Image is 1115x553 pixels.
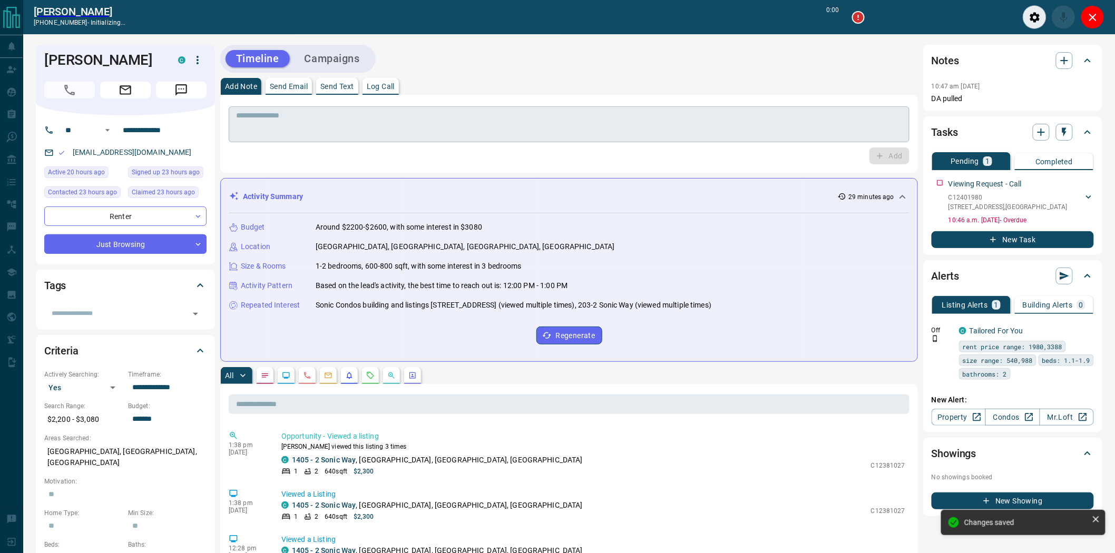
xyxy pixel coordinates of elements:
[241,280,292,291] p: Activity Pattern
[34,5,126,18] a: [PERSON_NAME]
[932,492,1094,509] button: New Showing
[44,379,123,396] div: Yes
[132,187,195,197] span: Claimed 23 hours ago
[128,166,207,181] div: Sat Sep 13 2025
[229,449,266,456] p: [DATE]
[243,191,303,202] p: Activity Summary
[241,261,286,272] p: Size & Rooms
[294,512,298,521] p: 1
[44,338,207,363] div: Criteria
[408,371,417,380] svg: Agent Actions
[985,157,990,165] p: 1
[294,50,370,67] button: Campaigns
[261,371,269,380] svg: Notes
[91,19,126,26] span: initializing...
[948,215,1094,225] p: 10:46 a.m. [DATE] - Overdue
[178,56,185,64] div: condos.ca
[387,371,396,380] svg: Opportunities
[44,540,123,549] p: Beds:
[932,445,976,462] h2: Showings
[932,268,959,284] h2: Alerts
[229,187,909,206] div: Activity Summary29 minutes ago
[44,411,123,428] p: $2,200 - $3,080
[354,512,374,521] p: $2,300
[536,327,602,344] button: Regenerate
[316,222,482,233] p: Around $2200-$2600, with some interest in $3080
[951,157,979,165] p: Pending
[932,52,959,69] h2: Notes
[44,206,207,226] div: Renter
[963,369,1007,379] span: bathrooms: 2
[101,124,114,136] button: Open
[229,441,266,449] p: 1:38 pm
[325,467,347,476] p: 640 sqft
[970,327,1023,335] a: Tailored For You
[316,261,522,272] p: 1-2 bedrooms, 600-800 sqft, with some interest in 3 bedrooms
[1081,5,1104,29] div: Close
[44,433,207,443] p: Areas Searched:
[229,499,266,507] p: 1:38 pm
[241,222,265,233] p: Budget
[1040,409,1094,426] a: Mr.Loft
[44,52,162,68] h1: [PERSON_NAME]
[985,409,1040,426] a: Condos
[229,545,266,552] p: 12:28 pm
[932,48,1094,73] div: Notes
[100,82,151,98] span: Email
[315,512,318,521] p: 2
[932,93,1094,104] p: DA pulled
[320,83,354,90] p: Send Text
[128,186,207,201] div: Sat Sep 13 2025
[827,5,839,29] p: 0:00
[316,241,615,252] p: [GEOGRAPHIC_DATA], [GEOGRAPHIC_DATA], [GEOGRAPHIC_DATA], [GEOGRAPHIC_DATA]
[128,508,207,518] p: Min Size:
[994,301,999,309] p: 1
[128,401,207,411] p: Budget:
[73,148,192,156] a: [EMAIL_ADDRESS][DOMAIN_NAME]
[932,120,1094,145] div: Tasks
[241,241,270,252] p: Location
[34,18,126,27] p: [PHONE_NUMBER] -
[58,149,65,156] svg: Email Valid
[932,263,1094,289] div: Alerts
[316,300,711,311] p: Sonic Condos building and listings [STREET_ADDRESS] (viewed multiple times), 203-2 Sonic Way (vie...
[1079,301,1083,309] p: 0
[1023,301,1073,309] p: Building Alerts
[44,508,123,518] p: Home Type:
[932,409,986,426] a: Property
[1023,5,1046,29] div: Audio Settings
[128,540,207,549] p: Baths:
[270,83,308,90] p: Send Email
[1052,5,1075,29] div: Mute
[964,518,1088,527] div: Changes saved
[932,441,1094,466] div: Showings
[281,442,905,451] p: [PERSON_NAME] viewed this listing 3 times
[932,83,980,90] p: 10:47 am [DATE]
[848,192,894,202] p: 29 minutes ago
[282,371,290,380] svg: Lead Browsing Activity
[948,193,1068,202] p: C12401980
[188,307,203,321] button: Open
[294,467,298,476] p: 1
[128,370,207,379] p: Timeframe:
[44,166,123,181] div: Sat Sep 13 2025
[932,335,939,342] svg: Push Notification Only
[44,401,123,411] p: Search Range:
[963,341,1062,352] span: rent price range: 1980,3388
[324,371,332,380] svg: Emails
[281,456,289,463] div: condos.ca
[292,455,583,466] p: , [GEOGRAPHIC_DATA], [GEOGRAPHIC_DATA], [GEOGRAPHIC_DATA]
[1042,355,1090,366] span: beds: 1.1-1.9
[226,50,290,67] button: Timeline
[292,456,356,464] a: 1405 - 2 Sonic Way
[44,82,95,98] span: Call
[44,370,123,379] p: Actively Searching:
[44,342,79,359] h2: Criteria
[948,179,1022,190] p: Viewing Request - Call
[963,355,1033,366] span: size range: 540,988
[281,534,905,545] p: Viewed a Listing
[932,325,953,335] p: Off
[316,280,568,291] p: Based on the lead's activity, the best time to reach out is: 12:00 PM - 1:00 PM
[225,83,257,90] p: Add Note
